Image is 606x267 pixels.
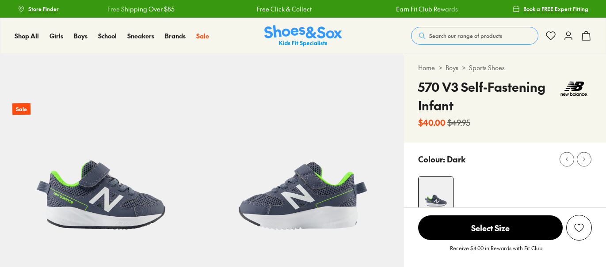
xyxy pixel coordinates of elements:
[127,31,154,40] span: Sneakers
[264,25,342,47] img: SNS_Logo_Responsive.svg
[50,31,63,41] a: Girls
[196,31,209,41] a: Sale
[202,54,404,256] img: 5-525372_1
[418,117,446,128] b: $40.00
[418,63,592,72] div: > >
[418,63,435,72] a: Home
[419,177,453,211] img: 4-525371_1
[98,31,117,40] span: School
[513,1,588,17] a: Book a FREE Expert Fitting
[12,103,30,115] p: Sale
[165,31,186,41] a: Brands
[429,32,502,40] span: Search our range of products
[15,31,39,40] span: Shop All
[556,78,592,100] img: Vendor logo
[396,4,458,14] a: Earn Fit Club Rewards
[469,63,505,72] a: Sports Shoes
[256,4,311,14] a: Free Click & Collect
[98,31,117,41] a: School
[446,63,458,72] a: Boys
[418,78,556,115] h4: 570 V3 Self-Fastening Infant
[264,25,342,47] a: Shoes & Sox
[447,153,465,165] p: Dark
[418,215,563,241] button: Select Size
[165,31,186,40] span: Brands
[566,215,592,241] button: Add to Wishlist
[447,117,470,128] s: $49.95
[107,4,174,14] a: Free Shipping Over $85
[74,31,88,40] span: Boys
[418,153,445,165] p: Colour:
[523,5,588,13] span: Book a FREE Expert Fitting
[196,31,209,40] span: Sale
[411,27,538,45] button: Search our range of products
[127,31,154,41] a: Sneakers
[28,5,59,13] span: Store Finder
[450,244,542,260] p: Receive $4.00 in Rewards with Fit Club
[74,31,88,41] a: Boys
[18,1,59,17] a: Store Finder
[15,31,39,41] a: Shop All
[50,31,63,40] span: Girls
[418,215,563,240] span: Select Size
